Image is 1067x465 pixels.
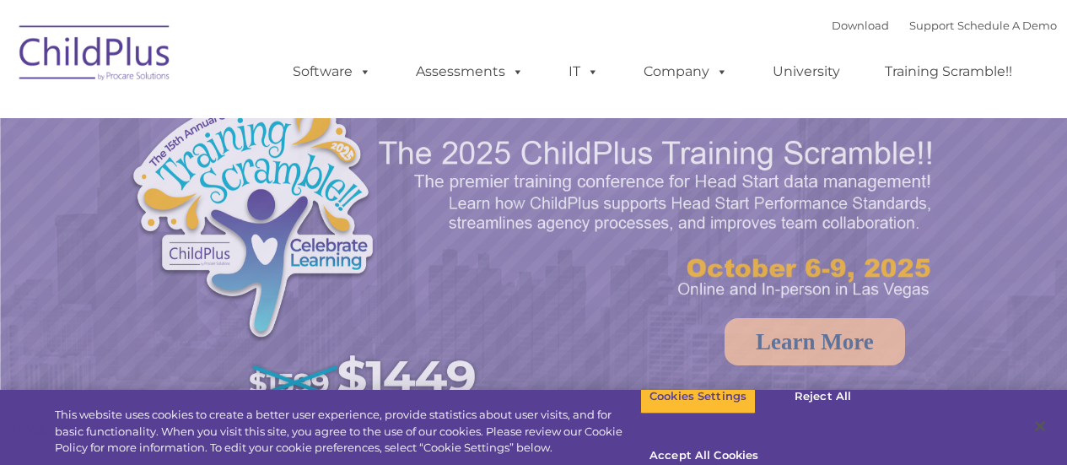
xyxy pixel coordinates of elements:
button: Cookies Settings [640,379,756,414]
a: Schedule A Demo [957,19,1057,32]
a: Download [832,19,889,32]
font: | [832,19,1057,32]
button: Close [1021,408,1059,445]
a: IT [552,55,616,89]
a: Learn More [725,318,905,365]
a: Assessments [399,55,541,89]
a: Software [276,55,388,89]
div: This website uses cookies to create a better user experience, provide statistics about user visit... [55,407,640,457]
a: Support [909,19,954,32]
button: Reject All [770,379,876,414]
a: University [756,55,857,89]
a: Company [627,55,745,89]
a: Training Scramble!! [868,55,1029,89]
img: ChildPlus by Procare Solutions [11,14,180,98]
